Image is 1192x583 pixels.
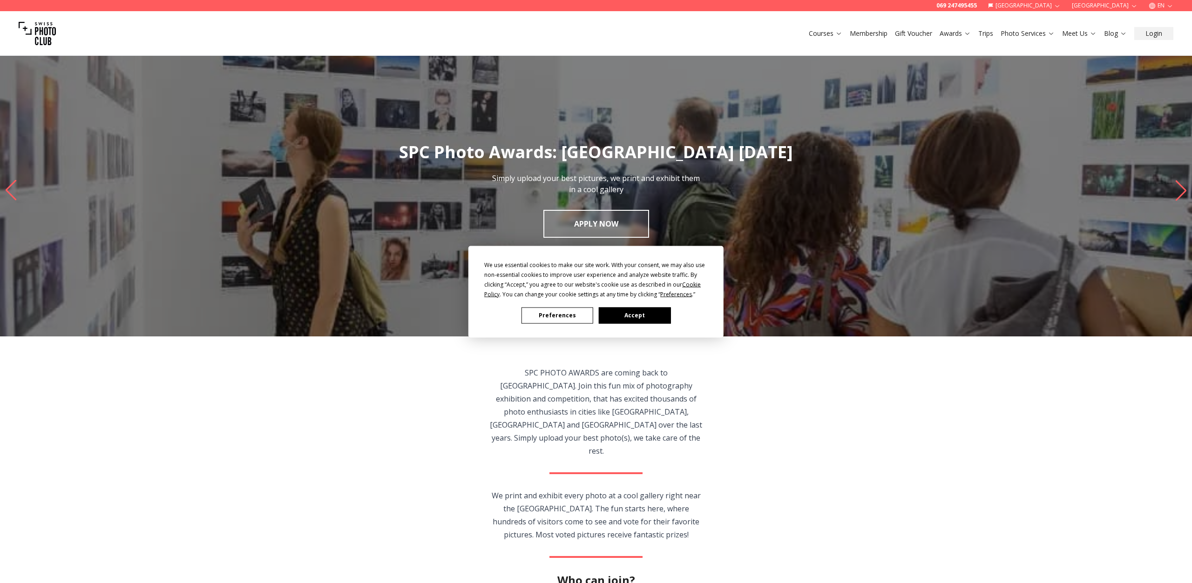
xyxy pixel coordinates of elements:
[660,290,692,298] span: Preferences
[599,307,670,323] button: Accept
[484,260,708,299] div: We use essential cookies to make our site work. With your consent, we may also use non-essential ...
[521,307,593,323] button: Preferences
[468,246,724,337] div: Cookie Consent Prompt
[484,280,701,298] span: Cookie Policy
